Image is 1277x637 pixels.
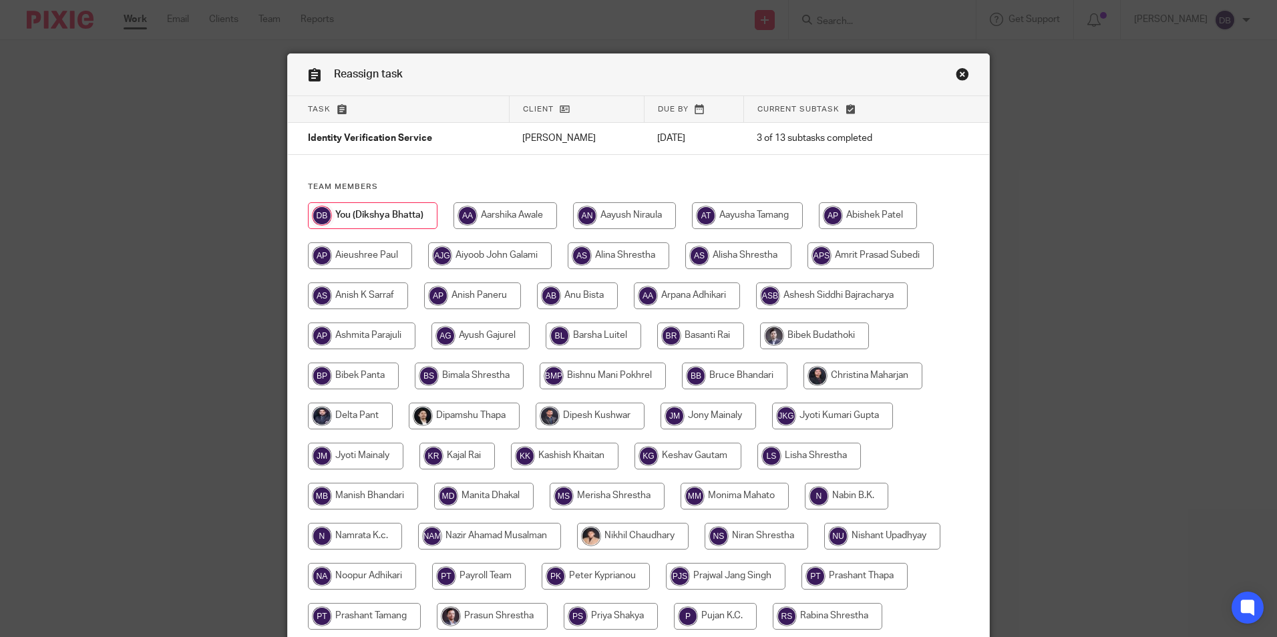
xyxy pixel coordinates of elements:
span: Reassign task [334,69,403,79]
span: Current subtask [757,105,840,113]
span: Client [523,105,554,113]
p: [DATE] [657,132,730,145]
span: Due by [658,105,689,113]
td: 3 of 13 subtasks completed [743,123,935,155]
span: Task [308,105,331,113]
h4: Team members [308,182,969,192]
span: Identity Verification Service [308,134,432,144]
p: [PERSON_NAME] [522,132,630,145]
a: Close this dialog window [956,67,969,85]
